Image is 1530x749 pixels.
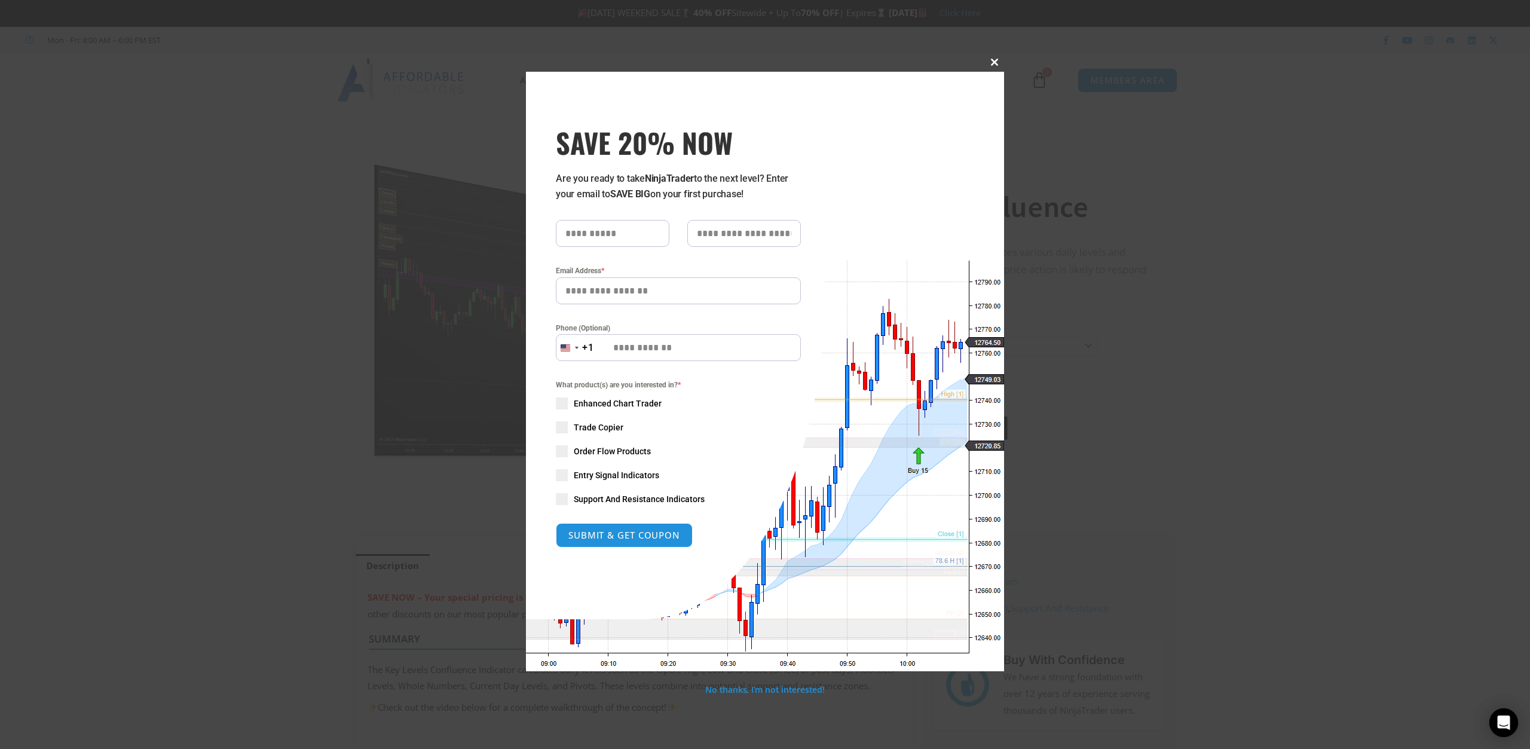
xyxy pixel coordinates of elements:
label: Order Flow Products [556,445,801,457]
span: Order Flow Products [574,445,651,457]
span: Trade Copier [574,421,623,433]
label: Support And Resistance Indicators [556,493,801,505]
p: Are you ready to take to the next level? Enter your email to on your first purchase! [556,171,801,202]
a: No thanks, I’m not interested! [705,684,824,695]
label: Entry Signal Indicators [556,469,801,481]
label: Enhanced Chart Trader [556,398,801,409]
span: Entry Signal Indicators [574,469,659,481]
strong: SAVE BIG [610,188,650,200]
label: Trade Copier [556,421,801,433]
span: What product(s) are you interested in? [556,379,801,391]
span: Support And Resistance Indicators [574,493,705,505]
span: Enhanced Chart Trader [574,398,662,409]
div: Open Intercom Messenger [1489,708,1518,737]
span: SAVE 20% NOW [556,126,801,159]
div: +1 [582,340,594,356]
label: Email Address [556,265,801,277]
button: SUBMIT & GET COUPON [556,523,693,548]
label: Phone (Optional) [556,322,801,334]
button: Selected country [556,334,594,361]
strong: NinjaTrader [645,173,694,184]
